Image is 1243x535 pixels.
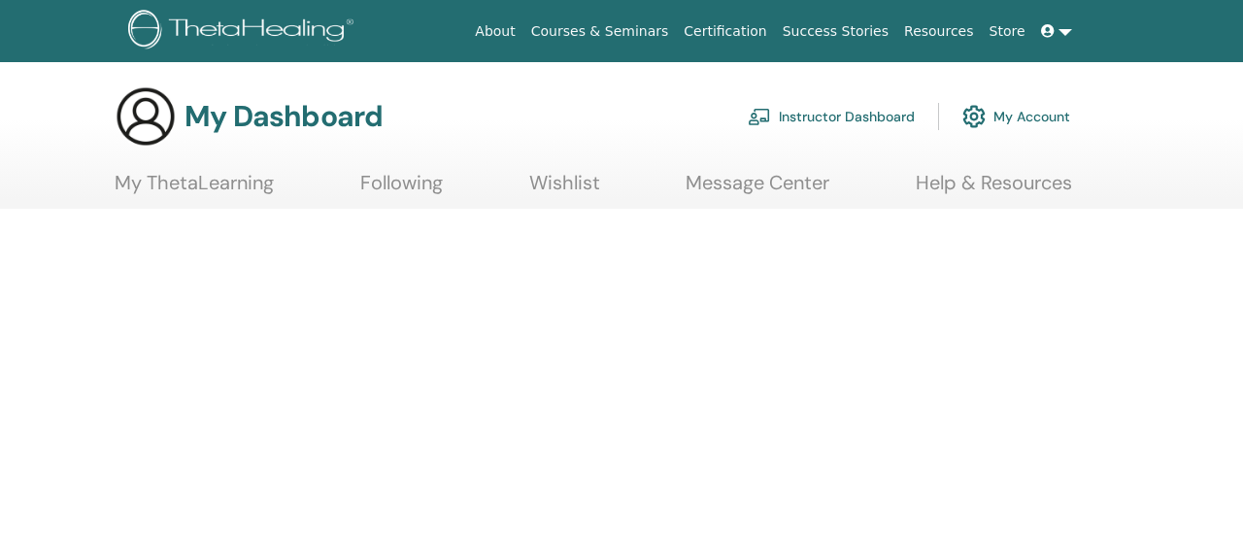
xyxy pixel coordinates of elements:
[748,108,771,125] img: chalkboard-teacher.svg
[748,95,915,138] a: Instructor Dashboard
[962,95,1070,138] a: My Account
[686,171,829,209] a: Message Center
[523,14,677,50] a: Courses & Seminars
[115,85,177,148] img: generic-user-icon.jpg
[467,14,522,50] a: About
[962,100,986,133] img: cog.svg
[185,99,383,134] h3: My Dashboard
[676,14,774,50] a: Certification
[896,14,982,50] a: Resources
[529,171,600,209] a: Wishlist
[775,14,896,50] a: Success Stories
[360,171,443,209] a: Following
[982,14,1033,50] a: Store
[115,171,274,209] a: My ThetaLearning
[128,10,360,53] img: logo.png
[916,171,1072,209] a: Help & Resources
